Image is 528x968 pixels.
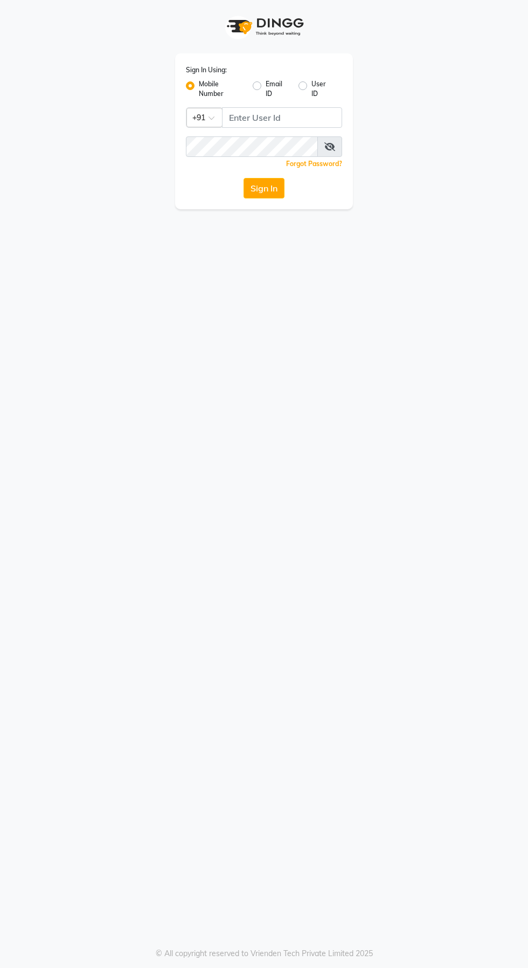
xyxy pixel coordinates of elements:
label: Email ID [266,79,290,99]
input: Username [222,107,342,128]
label: User ID [311,79,334,99]
img: logo1.svg [221,11,307,43]
button: Sign In [244,178,284,198]
label: Sign In Using: [186,65,227,75]
label: Mobile Number [199,79,244,99]
a: Forgot Password? [286,160,342,168]
input: Username [186,136,318,157]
